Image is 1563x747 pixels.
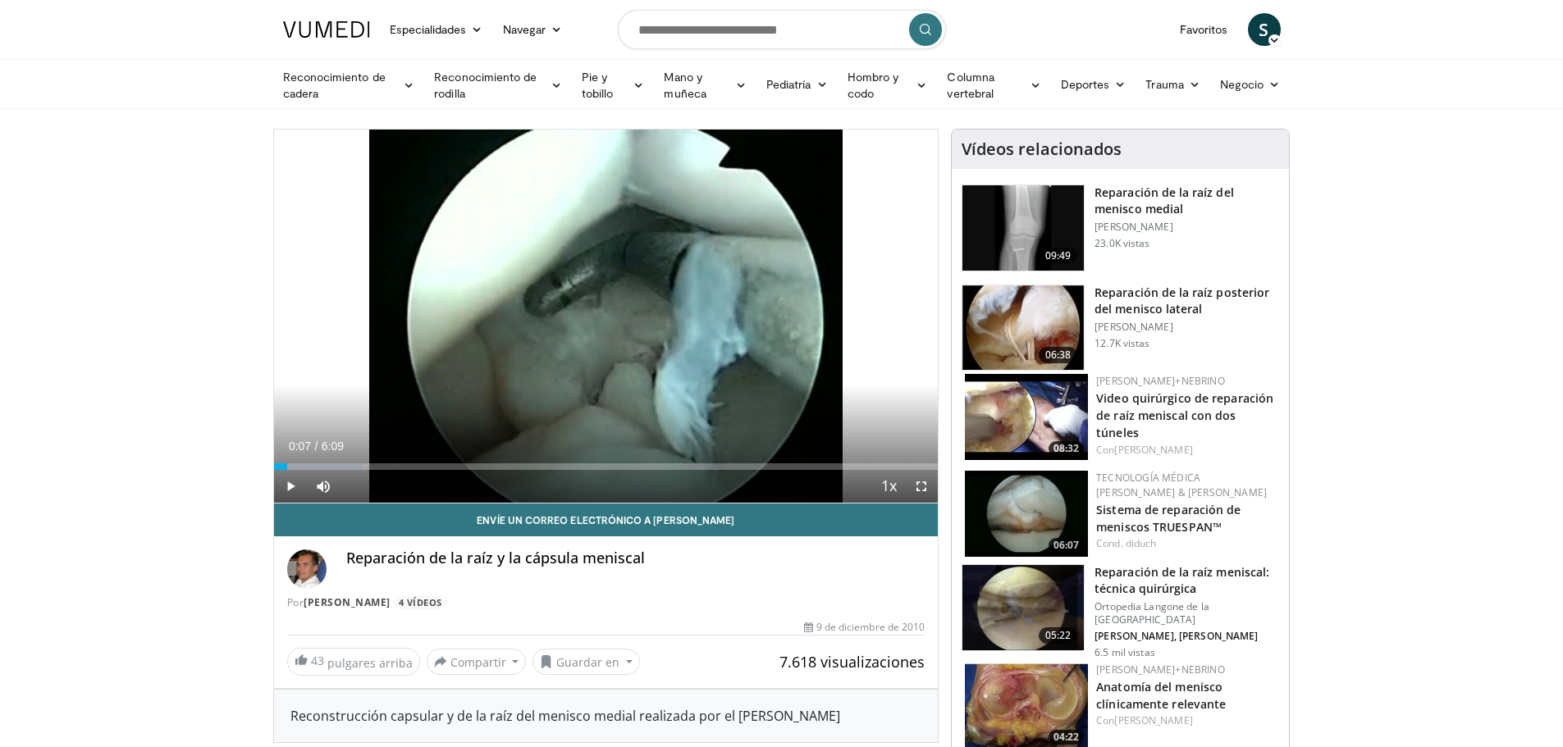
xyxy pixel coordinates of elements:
[503,22,546,36] font: Navegar
[380,13,493,46] a: Especialidades
[287,595,304,609] font: Por
[1095,236,1149,250] font: 23.0K vistas
[962,138,1122,160] font: Vídeos relacionados
[654,69,756,102] a: Mano y muñeca
[1095,599,1209,626] font: Ortopedia Langone de la [GEOGRAPHIC_DATA]
[965,471,1088,557] a: 06:07
[1045,248,1072,262] font: 09:49
[664,70,706,100] font: Mano y muñeca
[1095,564,1269,596] font: Reparación de la raíz meniscal: técnica quirúrgica
[965,374,1088,460] img: 81cf56f0-0f57-4094-a47a-f697b716f5f5.150x105_q85_crop-smart_upscale.jpg
[1114,536,1156,550] a: d. diduch
[1180,22,1228,36] font: Favoritos
[450,654,506,670] font: Compartir
[905,470,938,503] button: Fullscreen
[1053,730,1079,744] font: 04:22
[962,185,1084,271] img: 1119205_3.png.150x105_q85_crop-smart_upscale.jpg
[1096,679,1226,712] a: Anatomía del menisco clínicamente relevante
[1095,285,1269,317] font: Reparación de la raíz posterior del menisco lateral
[572,69,655,102] a: Pie y tobillo
[274,470,307,503] button: Play
[962,565,1084,650] img: 7f46d002-25d1-449f-a02a-411234997f7d.150x105_q85_crop-smart_upscale.jpg
[1096,502,1241,535] a: Sistema de reparación de meniscos TRUESPAN™
[327,655,413,671] font: pulgares arriba
[1096,663,1225,676] a: [PERSON_NAME]+Nebrino
[287,549,327,589] img: Avatar
[1096,471,1267,499] a: Tecnología médica [PERSON_NAME] & [PERSON_NAME]
[1136,68,1210,101] a: Trauma
[1061,77,1110,91] font: Deportes
[287,648,420,676] a: 43 pulgares arriba
[274,503,939,536] a: Envíe un correo electrónico a [PERSON_NAME]
[1045,628,1072,642] font: 05:22
[283,70,386,100] font: Reconocimiento de cadera
[1045,348,1072,362] font: 06:38
[532,649,640,675] button: Guardar en
[766,77,811,91] font: Pediatría
[346,548,645,567] font: Reparación de la raíz y la cápsula meniscal
[1096,536,1114,550] font: Con
[965,471,1088,557] img: e42d750b-549a-4175-9691-fdba1d7a6a0f.150x105_q85_crop-smart_upscale.jpg
[1114,713,1192,727] a: [PERSON_NAME]
[1220,77,1264,91] font: Negocio
[290,707,840,725] font: Reconstrucción capsular y de la raíz del menisco medial realizada por el [PERSON_NAME]
[477,514,734,526] font: Envíe un correo electrónico a [PERSON_NAME]
[390,22,467,36] font: Especialidades
[1096,374,1225,388] a: [PERSON_NAME]+Nebrino
[274,463,939,470] div: Progress Bar
[1114,443,1192,457] a: [PERSON_NAME]
[962,184,1279,271] a: 09:49 Reparación de la raíz del menisco medial [PERSON_NAME] 23.0K vistas
[311,653,324,668] font: 43
[1259,17,1268,41] font: S
[779,652,925,672] font: 7.618 visualizaciones
[307,470,340,503] button: Mute
[1170,13,1238,46] a: Favoritos
[872,470,905,503] button: Playback Rate
[1096,390,1273,440] a: Video quirúrgico de reparación de raíz meniscal con dos túneles
[816,620,925,634] font: 9 de diciembre de 2010
[1095,629,1258,643] font: [PERSON_NAME], [PERSON_NAME]
[315,440,318,453] span: /
[1053,441,1079,455] font: 08:32
[618,10,946,49] input: Buscar temas, intervenciones
[289,440,311,453] span: 0:07
[1051,68,1136,101] a: Deportes
[393,595,447,609] a: 4 vídeos
[322,440,344,453] span: 6:09
[848,70,899,100] font: Hombro y codo
[582,70,614,100] font: Pie y tobillo
[838,69,938,102] a: Hombro y codo
[493,13,573,46] a: Navegar
[1096,713,1114,727] font: Con
[947,70,994,100] font: Columna vertebral
[424,69,572,102] a: Reconocimiento de rodilla
[962,564,1279,659] a: 05:22 Reparación de la raíz meniscal: técnica quirúrgica Ortopedia Langone de la [GEOGRAPHIC_DATA...
[1095,336,1149,350] font: 12.7K vistas
[399,596,442,608] font: 4 vídeos
[937,69,1050,102] a: Columna vertebral
[1053,538,1079,552] font: 06:07
[756,68,838,101] a: Pediatría
[1095,645,1155,659] font: 6.5 mil vistas
[1096,443,1114,457] font: Con
[556,654,619,670] font: Guardar en
[1210,68,1291,101] a: Negocio
[274,130,939,503] video-js: Video Player
[427,649,527,675] button: Compartir
[304,595,391,609] a: [PERSON_NAME]
[1095,320,1173,334] font: [PERSON_NAME]
[962,285,1084,371] img: Thumbnail3_copia_1.jpg.150x105_q85_crop-smart_upscale.jpg
[962,285,1279,371] a: 06:38 Reparación de la raíz posterior del menisco lateral [PERSON_NAME] 12.7K vistas
[273,69,425,102] a: Reconocimiento de cadera
[1095,184,1234,216] font: Reparación de la raíz del menisco medial
[283,21,370,38] img: Logotipo de VuMedi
